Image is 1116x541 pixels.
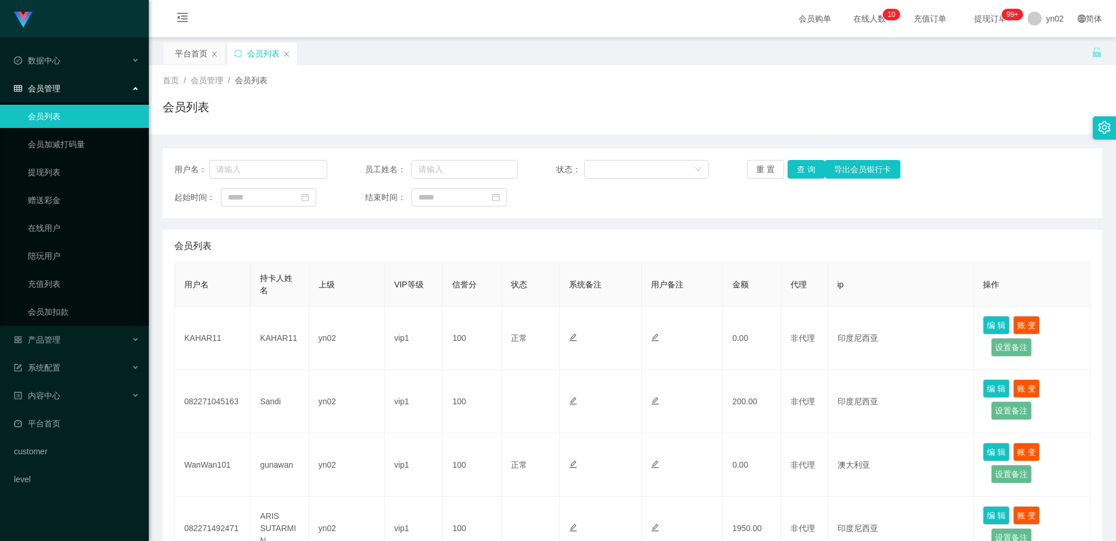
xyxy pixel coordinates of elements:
td: 印度尼西亚 [828,370,974,433]
i: 图标: close [211,51,218,58]
span: 首页 [163,76,179,85]
td: 082271045163 [175,370,251,433]
button: 编 辑 [983,316,1010,334]
span: 正常 [511,460,527,469]
input: 请输入 [209,160,327,179]
td: 0.00 [723,433,781,497]
a: 会员加扣款 [28,300,139,323]
span: 起始时间： [174,191,221,204]
span: 状态 [511,280,527,289]
td: 印度尼西亚 [828,307,974,370]
a: 提现列表 [28,161,139,184]
span: 操作 [983,280,999,289]
i: 图标: table [14,84,22,92]
td: KAHAR11 [175,307,251,370]
i: 图标: edit [651,333,659,341]
span: 上级 [319,280,335,289]
button: 编 辑 [983,443,1010,461]
span: 会员列表 [174,239,212,253]
span: 数据中心 [14,56,60,65]
i: 图标: close [283,51,290,58]
a: 图标: dashboard平台首页 [14,412,139,435]
button: 账 变 [1013,506,1040,525]
span: 会员管理 [14,84,60,93]
td: 100 [443,433,501,497]
span: 系统配置 [14,363,60,372]
i: 图标: calendar [492,193,500,201]
p: 0 [892,9,896,20]
a: 在线用户 [28,216,139,240]
td: 100 [443,307,501,370]
span: 金额 [732,280,749,289]
span: 用户名： [174,163,209,176]
td: vip1 [385,370,443,433]
span: 非代理 [791,460,815,469]
i: 图标: edit [569,460,577,468]
span: 非代理 [791,524,815,533]
span: 产品管理 [14,335,60,344]
a: level [14,468,139,491]
i: 图标: setting [1098,121,1111,134]
td: 澳大利亚 [828,433,974,497]
span: 提现订单 [968,15,1013,23]
i: 图标: form [14,364,22,372]
button: 设置备注 [991,465,1032,483]
i: 图标: calendar [301,193,309,201]
i: 图标: check-circle-o [14,56,22,65]
span: 非代理 [791,397,815,406]
p: 1 [888,9,892,20]
i: 图标: edit [569,397,577,405]
a: 陪玩用户 [28,244,139,268]
button: 设置备注 [991,338,1032,357]
td: yn02 [309,433,385,497]
td: 0.00 [723,307,781,370]
button: 账 变 [1013,379,1040,398]
span: 内容中心 [14,391,60,400]
span: 信誉分 [452,280,477,289]
span: 会员列表 [235,76,267,85]
i: 图标: profile [14,391,22,400]
span: 持卡人姓名 [260,273,292,295]
span: 代理 [791,280,807,289]
td: yn02 [309,370,385,433]
button: 查 询 [788,160,825,179]
span: 正常 [511,333,527,343]
span: 在线人数 [847,15,892,23]
button: 设置备注 [991,401,1032,420]
a: customer [14,440,139,463]
span: / [228,76,230,85]
button: 账 变 [1013,443,1040,461]
img: logo.9652507e.png [14,12,33,28]
sup: 292 [1001,9,1022,20]
i: 图标: sync [234,49,242,58]
div: 平台首页 [175,42,208,65]
button: 编 辑 [983,379,1010,398]
td: vip1 [385,307,443,370]
button: 账 变 [1013,316,1040,334]
span: ip [838,280,844,289]
a: 充值列表 [28,272,139,296]
span: 用户备注 [651,280,684,289]
td: WanWan101 [175,433,251,497]
i: 图标: edit [651,397,659,405]
a: 会员加减打码量 [28,133,139,156]
span: 用户名 [184,280,209,289]
td: Sandi [251,370,309,433]
span: 充值订单 [908,15,952,23]
i: 图标: appstore-o [14,336,22,344]
span: / [184,76,186,85]
span: 结束时间： [365,191,412,204]
button: 导出会员银行卡 [825,160,900,179]
td: yn02 [309,307,385,370]
sup: 10 [883,9,900,20]
i: 图标: edit [569,524,577,532]
span: 会员管理 [191,76,223,85]
div: 会员列表 [247,42,280,65]
i: 图标: edit [651,524,659,532]
i: 图标: unlock [1092,47,1102,58]
span: 员工姓名： [365,163,412,176]
i: 图标: menu-fold [163,1,202,38]
span: 系统备注 [569,280,602,289]
td: gunawan [251,433,309,497]
td: 100 [443,370,501,433]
